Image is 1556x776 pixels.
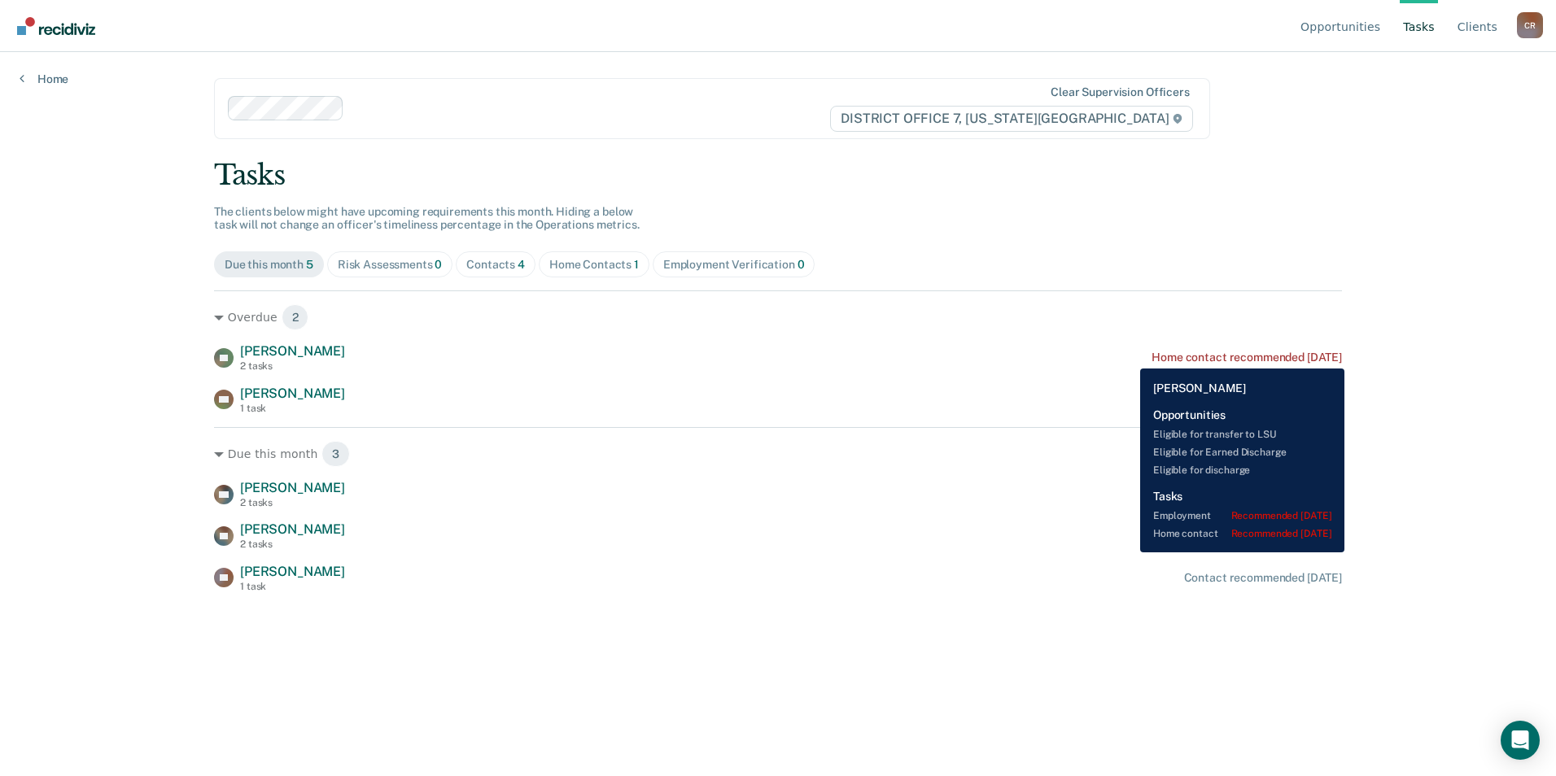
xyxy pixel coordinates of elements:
[1517,12,1543,38] div: C R
[214,159,1342,192] div: Tasks
[282,304,309,330] span: 2
[1184,530,1342,543] div: Contact recommended [DATE]
[435,258,442,271] span: 0
[1184,487,1342,501] div: Contact recommended [DATE]
[1501,721,1540,760] div: Open Intercom Messenger
[338,258,443,272] div: Risk Assessments
[214,205,640,232] span: The clients below might have upcoming requirements this month. Hiding a below task will not chang...
[240,581,345,592] div: 1 task
[214,304,1342,330] div: Overdue 2
[1184,571,1342,585] div: Contact recommended [DATE]
[830,106,1192,132] span: DISTRICT OFFICE 7, [US_STATE][GEOGRAPHIC_DATA]
[518,258,525,271] span: 4
[1051,85,1189,99] div: Clear supervision officers
[549,258,639,272] div: Home Contacts
[240,497,345,508] div: 2 tasks
[240,538,345,550] div: 2 tasks
[306,258,313,271] span: 5
[663,258,805,272] div: Employment Verification
[240,360,345,372] div: 2 tasks
[466,258,525,272] div: Contacts
[1152,351,1342,364] div: Home contact recommended [DATE]
[240,386,345,401] span: [PERSON_NAME]
[240,343,345,359] span: [PERSON_NAME]
[798,258,805,271] span: 0
[225,258,313,272] div: Due this month
[240,403,345,414] div: 1 task
[321,441,350,467] span: 3
[1184,393,1342,407] div: Contact recommended [DATE]
[20,72,68,86] a: Home
[240,521,345,537] span: [PERSON_NAME]
[240,564,345,579] span: [PERSON_NAME]
[214,441,1342,467] div: Due this month 3
[634,258,639,271] span: 1
[17,17,95,35] img: Recidiviz
[240,480,345,495] span: [PERSON_NAME]
[1517,12,1543,38] button: Profile dropdown button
